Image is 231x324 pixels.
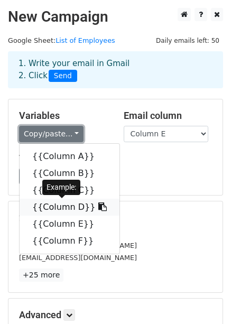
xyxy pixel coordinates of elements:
[152,35,223,47] span: Daily emails left: 50
[124,110,212,122] h5: Email column
[20,216,119,233] a: {{Column E}}
[8,36,115,44] small: Google Sheet:
[20,199,119,216] a: {{Column D}}
[56,36,115,44] a: List of Employees
[8,8,223,26] h2: New Campaign
[19,110,108,122] h5: Variables
[20,233,119,249] a: {{Column F}}
[19,242,137,249] small: [EMAIL_ADDRESS][DOMAIN_NAME]
[178,273,231,324] iframe: Chat Widget
[19,254,137,262] small: [EMAIL_ADDRESS][DOMAIN_NAME]
[49,70,77,82] span: Send
[19,269,63,282] a: +25 more
[19,126,84,142] a: Copy/paste...
[19,309,212,321] h5: Advanced
[11,58,220,82] div: 1. Write your email in Gmail 2. Click
[20,165,119,182] a: {{Column B}}
[42,180,80,195] div: Example:
[20,182,119,199] a: {{Column C}}
[152,36,223,44] a: Daily emails left: 50
[20,148,119,165] a: {{Column A}}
